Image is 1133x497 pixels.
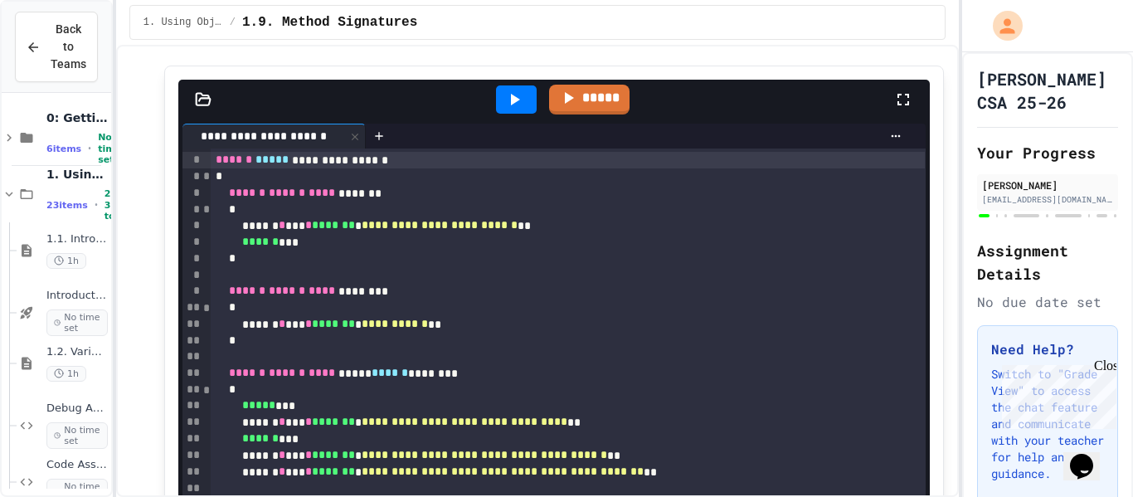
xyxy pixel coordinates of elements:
div: Chat with us now!Close [7,7,114,105]
button: Back to Teams [15,12,98,82]
span: 23 items [46,200,88,211]
span: 1h [46,366,86,382]
span: No time set [98,132,121,165]
span: • [88,142,91,155]
span: 1.2. Variables and Data Types [46,345,108,359]
span: 2h 34m total [105,188,129,222]
p: Switch to "Grade View" to access the chat feature and communicate with your teacher for help and ... [991,366,1104,482]
span: 1.1. Introduction to Algorithms, Programming, and Compilers [46,232,108,246]
h2: Assignment Details [977,239,1118,285]
h1: [PERSON_NAME] CSA 25-26 [977,67,1118,114]
div: My Account [975,7,1027,45]
span: Back to Teams [51,21,86,73]
span: Introduction to Algorithms, Programming, and Compilers [46,289,108,303]
iframe: chat widget [995,358,1116,429]
span: No time set [46,309,108,336]
span: 0: Getting Started [46,110,108,125]
span: • [95,198,98,212]
iframe: chat widget [1063,431,1116,480]
span: 1. Using Objects and Methods [46,167,108,182]
span: / [230,16,236,29]
span: Debug Assembly [46,402,108,416]
span: Code Assembly Challenge [46,458,108,472]
div: No due date set [977,292,1118,312]
span: No time set [46,422,108,449]
div: [EMAIL_ADDRESS][DOMAIN_NAME] [982,193,1113,206]
span: 6 items [46,144,81,154]
h3: Need Help? [991,339,1104,359]
span: 1. Using Objects and Methods [143,16,223,29]
h2: Your Progress [977,141,1118,164]
span: 1h [46,253,86,269]
span: 1.9. Method Signatures [242,12,417,32]
div: [PERSON_NAME] [982,178,1113,192]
